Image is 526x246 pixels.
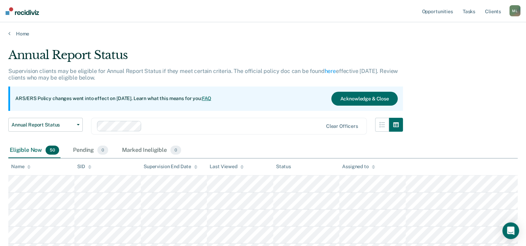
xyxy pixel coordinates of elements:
div: Pending0 [72,143,110,158]
div: Annual Report Status [8,48,403,68]
div: Marked Ineligible0 [121,143,183,158]
div: Open Intercom Messenger [502,222,519,239]
button: ML [509,5,520,16]
div: M L [509,5,520,16]
div: Name [11,164,31,170]
span: Annual Report Status [11,122,74,128]
div: Eligible Now50 [8,143,60,158]
div: Clear officers [326,123,358,129]
p: Supervision clients may be eligible for Annual Report Status if they meet certain criteria. The o... [8,68,398,81]
img: Recidiviz [6,7,39,15]
div: Last Viewed [210,164,243,170]
div: Supervision End Date [144,164,197,170]
div: Assigned to [342,164,375,170]
span: 0 [170,146,181,155]
a: Home [8,31,518,37]
a: here [325,68,336,74]
a: FAQ [202,96,212,101]
span: 50 [46,146,59,155]
button: Annual Report Status [8,118,83,132]
div: SID [77,164,91,170]
p: ARS/ERS Policy changes went into effect on [DATE]. Learn what this means for you: [15,95,211,102]
button: Acknowledge & Close [331,92,397,106]
span: 0 [97,146,108,155]
div: Status [276,164,291,170]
